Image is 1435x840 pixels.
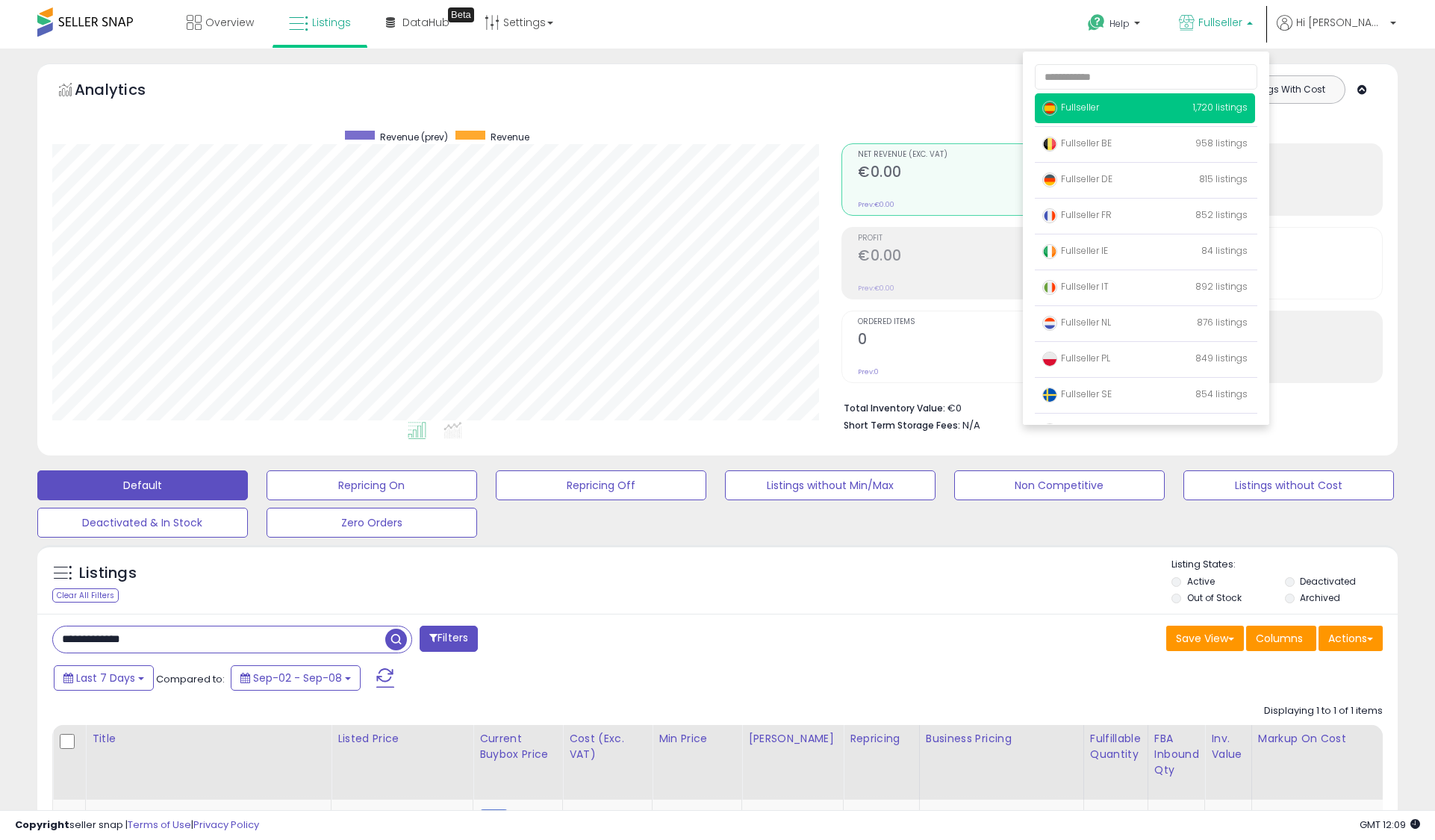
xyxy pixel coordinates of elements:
i: Get Help [1087,13,1106,32]
span: Fullseller SE [1042,388,1112,400]
span: Overview [205,15,254,30]
label: Out of Stock [1187,591,1242,604]
b: Total Inventory Value: [844,402,945,414]
img: france.png [1042,208,1057,223]
h2: €0.00 [858,247,1104,267]
button: Save View [1166,626,1244,651]
span: Help [1109,17,1130,30]
span: Fullseller [1198,15,1242,30]
div: Business Pricing [926,731,1077,747]
h5: Listings [79,563,137,584]
button: Repricing Off [496,470,706,500]
span: 1,720 listings [1193,101,1248,113]
div: Cost (Exc. VAT) [569,731,646,762]
span: Revenue [491,131,529,143]
span: 815 listings [1199,172,1248,185]
span: Fullseller [1042,101,1099,113]
img: netherlands.png [1042,316,1057,331]
div: [PERSON_NAME] [748,731,837,747]
span: Net Revenue (Exc. VAT) [858,151,1104,159]
img: sweden.png [1042,388,1057,402]
span: 2025-09-17 12:09 GMT [1360,818,1420,832]
label: Deactivated [1300,575,1356,588]
span: 465 listings [1195,423,1248,436]
label: Archived [1300,591,1340,604]
img: italy.png [1042,280,1057,295]
span: Fullseller UK [1042,423,1112,436]
span: 849 listings [1195,352,1248,364]
span: Fullseller PL [1042,352,1110,364]
small: Prev: €0.00 [858,200,894,209]
button: Columns [1246,626,1316,651]
button: Default [37,470,248,500]
span: Fullseller IE [1042,244,1108,257]
a: Help [1076,2,1155,49]
a: Privacy Policy [193,818,259,832]
div: Listed Price [337,731,467,747]
div: seller snap | | [15,818,259,833]
button: Zero Orders [267,508,477,538]
strong: Copyright [15,818,69,832]
button: Filters [420,626,478,652]
th: The percentage added to the cost of goods (COGS) that forms the calculator for Min & Max prices. [1251,725,1393,800]
small: Prev: 0 [858,367,879,376]
img: poland.png [1042,352,1057,367]
div: Tooltip anchor [448,7,474,22]
img: spain.png [1042,101,1057,116]
div: Displaying 1 to 1 of 1 items [1264,704,1383,718]
button: Sep-02 - Sep-08 [231,665,361,691]
button: Actions [1319,626,1383,651]
span: Last 7 Days [76,671,135,685]
img: belgium.png [1042,137,1057,152]
a: Hi [PERSON_NAME] [1277,15,1396,49]
button: Listings With Cost [1229,80,1340,99]
span: Sep-02 - Sep-08 [253,671,342,685]
div: Min Price [659,731,735,747]
img: uk.png [1042,423,1057,438]
li: €0 [844,398,1372,416]
span: Compared to: [156,672,225,686]
span: 892 listings [1195,280,1248,293]
div: Markup on Cost [1258,731,1387,747]
button: Last 7 Days [54,665,154,691]
span: Listings [312,15,351,30]
span: Fullseller DE [1042,172,1112,185]
div: FBA inbound Qty [1154,731,1199,778]
span: N/A [962,418,980,432]
span: Fullseller IT [1042,280,1109,293]
b: Short Term Storage Fees: [844,419,960,432]
span: DataHub [402,15,449,30]
span: 854 listings [1195,388,1248,400]
button: Deactivated & In Stock [37,508,248,538]
button: Listings without Cost [1183,470,1394,500]
img: ireland.png [1042,244,1057,259]
h2: 0 [858,331,1104,351]
span: 84 listings [1201,244,1248,257]
span: Hi [PERSON_NAME] [1296,15,1386,30]
div: Fulfillable Quantity [1090,731,1142,762]
div: Title [92,731,325,747]
div: Current Buybox Price [479,731,556,762]
span: Columns [1256,631,1303,646]
label: Active [1187,575,1215,588]
a: Terms of Use [128,818,191,832]
button: Listings without Min/Max [725,470,936,500]
div: Inv. value [1211,731,1245,762]
span: 876 listings [1197,316,1248,329]
h5: Analytics [75,79,175,104]
button: Non Competitive [954,470,1165,500]
span: Revenue (prev) [380,131,448,143]
div: Clear All Filters [52,588,119,603]
span: Ordered Items [858,318,1104,326]
img: germany.png [1042,172,1057,187]
div: Repricing [850,731,913,747]
h2: €0.00 [858,164,1104,184]
span: Fullseller NL [1042,316,1111,329]
span: Fullseller BE [1042,137,1112,149]
span: Fullseller FR [1042,208,1112,221]
p: Listing States: [1171,558,1398,572]
span: 852 listings [1195,208,1248,221]
small: Prev: €0.00 [858,284,894,293]
span: 958 listings [1195,137,1248,149]
span: Profit [858,234,1104,243]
